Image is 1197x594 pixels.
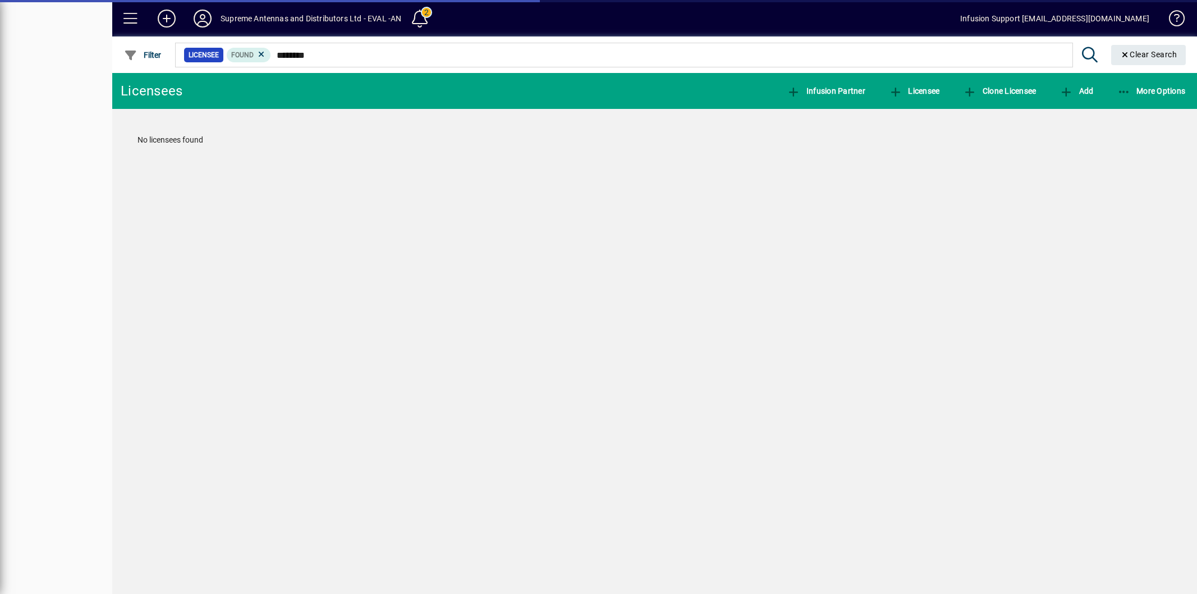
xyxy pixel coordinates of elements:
span: Add [1060,86,1093,95]
mat-chip: Found Status: Found [227,48,271,62]
span: Filter [124,51,162,60]
button: More Options [1115,81,1189,101]
button: Profile [185,8,221,29]
span: Licensee [889,86,940,95]
span: Clear Search [1120,50,1177,59]
span: More Options [1117,86,1186,95]
span: Found [231,51,254,59]
span: Licensee [189,49,219,61]
div: Infusion Support [EMAIL_ADDRESS][DOMAIN_NAME] [960,10,1149,28]
div: No licensees found [126,123,1183,157]
a: Knowledge Base [1161,2,1183,39]
button: Clone Licensee [960,81,1039,101]
div: Licensees [121,82,182,100]
span: Clone Licensee [963,86,1036,95]
span: Infusion Partner [787,86,865,95]
button: Add [149,8,185,29]
button: Add [1057,81,1096,101]
button: Filter [121,45,164,65]
button: Clear [1111,45,1186,65]
button: Licensee [886,81,943,101]
button: Infusion Partner [784,81,868,101]
div: Supreme Antennas and Distributors Ltd - EVAL -AN [221,10,401,28]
